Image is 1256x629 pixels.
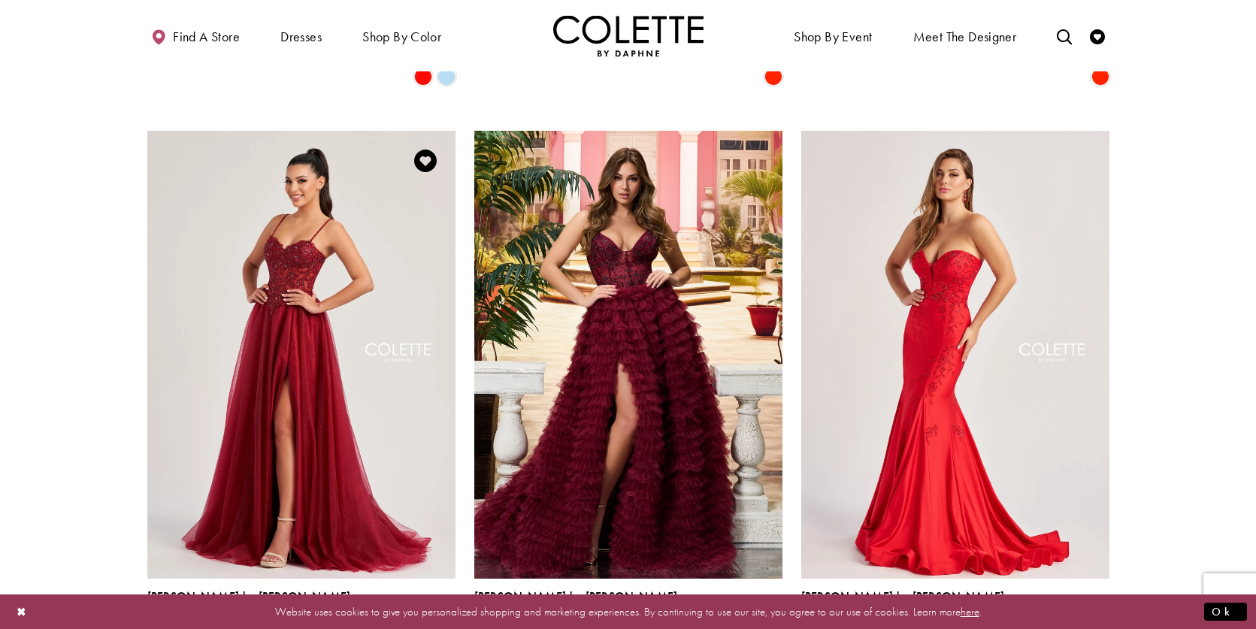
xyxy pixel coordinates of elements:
[553,15,704,56] img: Colette by Daphne
[794,29,872,44] span: Shop By Event
[474,588,678,604] span: [PERSON_NAME] by [PERSON_NAME]
[1204,602,1247,621] button: Submit Dialog
[801,131,1109,579] a: Visit Colette by Daphne Style No. CL8445 Page
[961,603,979,618] a: here
[553,15,704,56] a: Visit Home Page
[147,588,351,604] span: [PERSON_NAME] by [PERSON_NAME]
[147,131,455,579] a: Visit Colette by Daphne Style No. CL8280 Page
[474,590,678,621] div: Colette by Daphne Style No. CL8330
[280,29,322,44] span: Dresses
[359,15,445,56] span: Shop by color
[909,15,1021,56] a: Meet the designer
[108,601,1148,621] p: Website uses cookies to give you personalized shopping and marketing experiences. By continuing t...
[801,588,1005,604] span: [PERSON_NAME] by [PERSON_NAME]
[474,131,782,579] a: Visit Colette by Daphne Style No. CL8330 Page
[147,15,244,56] a: Find a store
[1086,15,1109,56] a: Check Wishlist
[147,590,351,621] div: Colette by Daphne Style No. CL8280
[1053,15,1076,56] a: Toggle search
[790,15,876,56] span: Shop By Event
[801,590,1005,621] div: Colette by Daphne Style No. CL8445
[277,15,325,56] span: Dresses
[9,598,35,624] button: Close Dialog
[173,29,240,44] span: Find a store
[410,145,441,177] a: Add to Wishlist
[913,29,1017,44] span: Meet the designer
[362,29,441,44] span: Shop by color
